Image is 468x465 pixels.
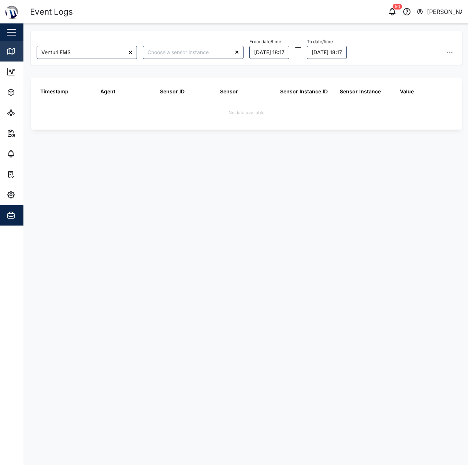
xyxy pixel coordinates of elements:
div: Sensor Instance ID [280,88,328,96]
div: Value [400,88,414,96]
div: Settings [19,191,45,199]
div: Assets [19,88,42,96]
div: Event Logs [30,5,73,18]
label: To date/time [307,39,333,44]
div: Sensor Instance [340,88,381,96]
img: Main Logo [4,4,20,20]
div: Map [19,47,36,55]
label: From date/time [249,39,281,44]
div: Agent [100,88,115,96]
div: Timestamp [40,88,68,96]
div: Sensor [220,88,238,96]
div: Admin [19,211,41,219]
input: Choose a sensor instance [143,46,243,59]
div: Tasks [19,170,39,178]
div: Dashboard [19,68,52,76]
button: 14/10/2025 18:17 [307,46,347,59]
div: [PERSON_NAME] [427,7,462,16]
button: 13/10/2025 18:17 [249,46,289,59]
div: Reports [19,129,44,137]
div: No data available [229,109,264,116]
div: Alarms [19,150,42,158]
div: 50 [393,4,402,10]
div: Sensor ID [160,88,185,96]
div: Sites [19,109,37,117]
button: [PERSON_NAME] [416,7,462,17]
input: Choose an agent [37,46,137,59]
